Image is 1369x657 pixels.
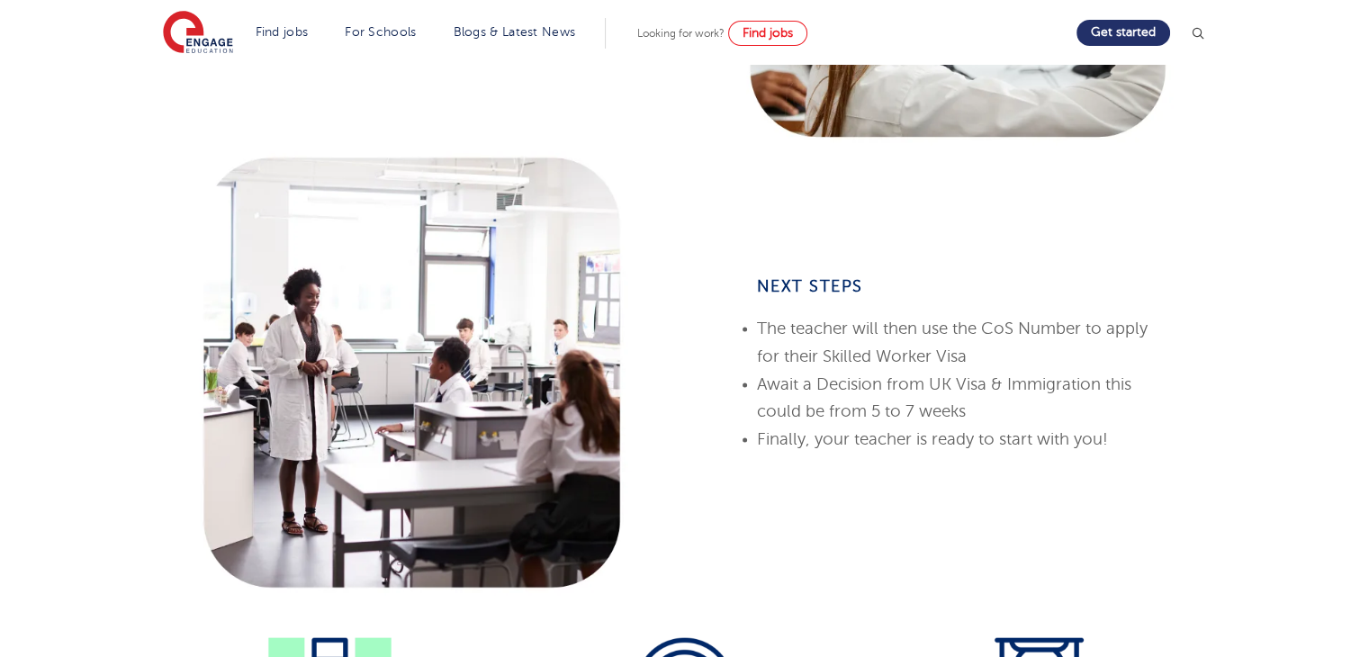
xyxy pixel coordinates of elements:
span: Looking for work? [637,27,725,40]
span: Finally, your teacher is ready to start with you! [757,429,1108,447]
a: Find jobs [256,25,309,39]
a: Find jobs [728,21,807,46]
span: next Steps [757,277,863,295]
span: Find jobs [743,26,793,40]
span: Await a Decision from UK Visa & Immigration this could be from 5 to 7 weeks [757,374,1131,420]
a: Get started [1076,20,1170,46]
a: For Schools [345,25,416,39]
span: The teacher will then use the CoS Number to apply for their Skilled Worker Visa [757,319,1148,365]
img: Engage Education [163,11,233,56]
a: Blogs & Latest News [454,25,576,39]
